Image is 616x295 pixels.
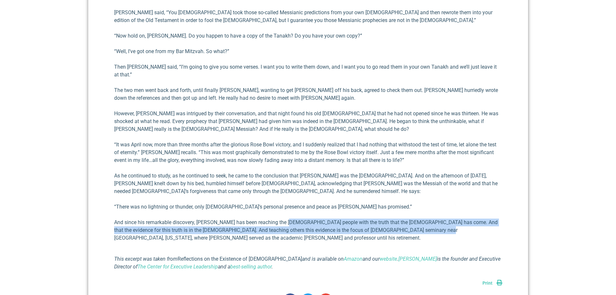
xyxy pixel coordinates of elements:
a: [PERSON_NAME] [398,256,437,262]
p: However, [PERSON_NAME] was intrigued by their conversation, and that night found his old [DEMOGRA... [114,110,502,133]
i: This excerpt was taken from [114,256,178,262]
p: Then [PERSON_NAME] said, “I’m going to give you some verses. I want you to write them down, and I... [114,63,502,79]
a: best-selling author [230,264,272,270]
p: The two men went back and forth, until finally [PERSON_NAME], wanting to get [PERSON_NAME] off hi... [114,86,502,102]
a: Print [482,280,502,286]
p: “Well, I’ve got one from my Bar Mitzvah. So what?” [114,48,502,55]
p: [PERSON_NAME] said, “You [DEMOGRAPHIC_DATA] took those so-called Messi­anic predictions from your... [114,9,502,24]
p: “It was April now, more than three months after the glo­rious Rose Bowl victory, and I suddenly r... [114,141,502,164]
p: And since his remarkable discovery, [PERSON_NAME] has been reaching the [DEMOGRAPHIC_DATA] people... [114,219,502,242]
a: The Center for Executive Leadership [137,264,218,270]
span: Print [482,280,492,286]
a: Amazon [344,256,362,262]
p: As he continued to study, as he continued to seek, he came to the conclusion that [PERSON_NAME] w... [114,172,502,195]
p: “There was no lightning or thunder, only [DEMOGRAPHIC_DATA]’s personal presence and peace as [PER... [114,203,502,211]
p: “Now hold on, [PERSON_NAME]. Do you happen to have a copy of the Tanakh? Do you have your own copy?” [114,32,502,40]
i: and is available on and our . is the founder and Executive Director of and a . [114,256,501,270]
a: website [380,256,397,262]
p: Reflections on the Existence of [DEMOGRAPHIC_DATA] [114,255,502,271]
